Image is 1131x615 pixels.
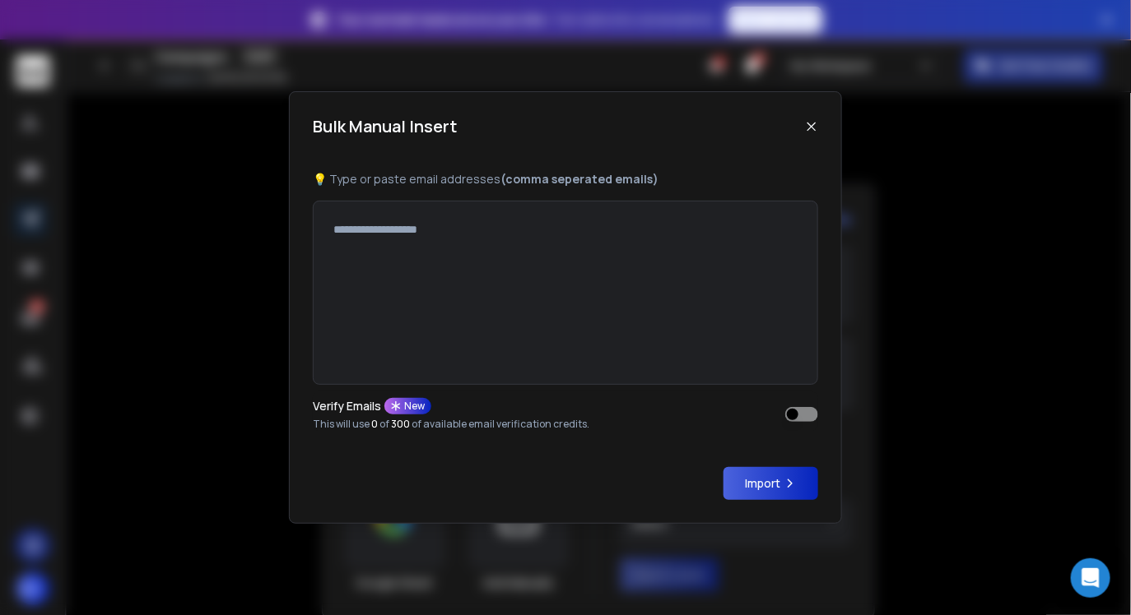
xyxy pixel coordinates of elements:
div: New [384,398,431,414]
h1: Bulk Manual Insert [313,115,457,138]
p: Verify Emails [313,400,381,412]
p: 💡 Type or paste email addresses [313,171,818,187]
span: 0 [371,417,378,431]
button: Import [724,467,818,500]
p: This will use of of available email verification credits. [313,418,589,431]
b: (comma seperated emails) [500,171,659,187]
span: 300 [391,417,410,431]
div: Open Intercom Messenger [1071,558,1110,598]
